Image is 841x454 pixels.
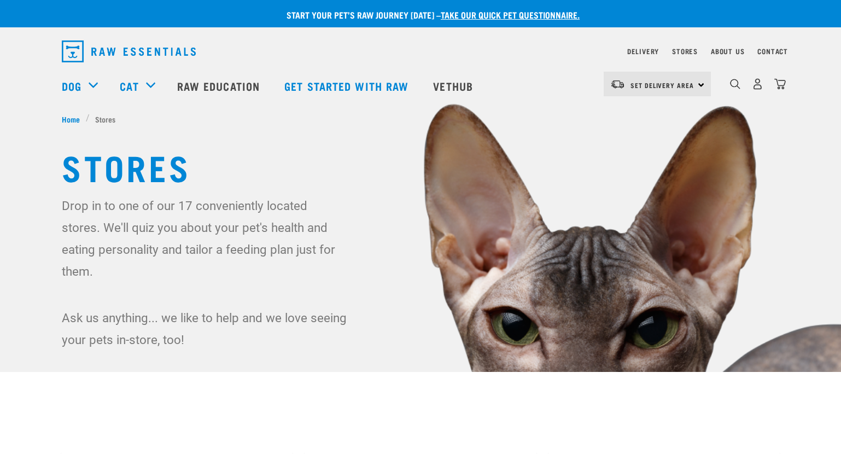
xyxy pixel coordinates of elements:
span: Home [62,113,80,125]
a: Delivery [627,49,659,53]
a: Contact [757,49,788,53]
a: Home [62,113,86,125]
nav: dropdown navigation [53,36,788,67]
nav: breadcrumbs [62,113,779,125]
a: Dog [62,78,81,94]
img: home-icon@2x.png [774,78,786,90]
a: Get started with Raw [273,64,422,108]
img: van-moving.png [610,79,625,89]
img: user.png [752,78,763,90]
a: Raw Education [166,64,273,108]
span: Set Delivery Area [630,83,694,87]
a: take our quick pet questionnaire. [441,12,580,17]
a: About Us [711,49,744,53]
h1: Stores [62,147,779,186]
p: Ask us anything... we like to help and we love seeing your pets in-store, too! [62,307,349,351]
a: Stores [672,49,698,53]
img: Raw Essentials Logo [62,40,196,62]
a: Cat [120,78,138,94]
a: Vethub [422,64,487,108]
img: home-icon-1@2x.png [730,79,740,89]
p: Drop in to one of our 17 conveniently located stores. We'll quiz you about your pet's health and ... [62,195,349,282]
